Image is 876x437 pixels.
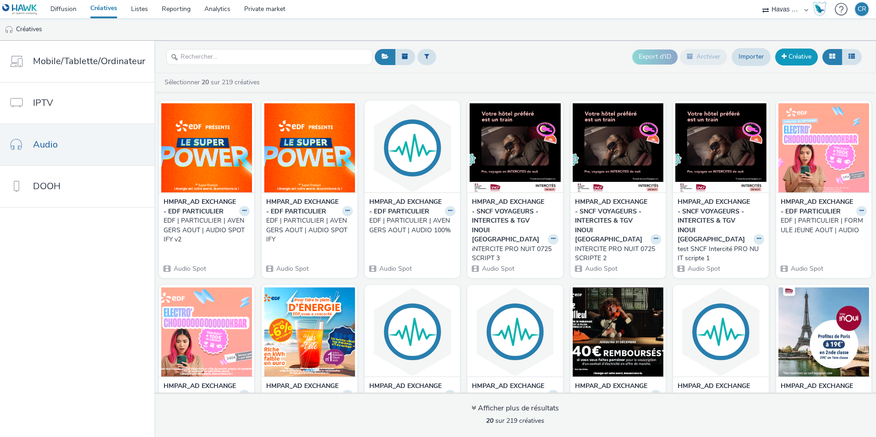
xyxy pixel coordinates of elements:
div: test SNCF Intercité PRO NUIT scripte 1 [678,245,760,263]
img: EDF | PARTICULIER | PARRAINAGE AOUT | AUDIO visual [470,287,560,377]
strong: HMPAR_AD EXCHANGE - EDF PARTICULIER [164,382,237,400]
span: IPTV [33,96,53,109]
strong: HMPAR_AD EXCHANGE - EDF PARTICULIER [369,197,443,216]
strong: HMPAR_AD EXCHANGE - EDF PARTICULIER [575,382,648,400]
span: Mobile/Tablette/Ordinateur [33,55,145,68]
a: Hawk Academy [813,2,830,16]
img: EDF | PARTICULIER | PARRAINAGE AOUT | AUDIO SPOTIFY visual [573,287,663,377]
img: EDF | PARTICULIER | AVENGERS AOUT | AUDIO SPOTIFY v2 visual [161,103,252,192]
strong: HMPAR_AD EXCHANGE - EDF PARTICULIER [369,382,443,400]
img: INTERCITE PRO NUIT 0725 SCRIPTE 2 visual [573,103,663,192]
div: CR [858,2,866,16]
a: iNTERCITE PRO NUIT 0725 SCRIPT 3 [472,245,558,263]
div: EDF | PARTICULIER | AVENGERS AOUT | AUDIO SPOTIFY v2 [164,216,246,244]
div: EDF | PARTICULIER | AVENGERS AOUT | AUDIO SPOTIFY [266,216,349,244]
input: Rechercher... [166,49,372,65]
a: EDF | PARTICULIER | AVENGERS AOUT | AUDIO 100% [369,216,455,235]
a: EDF | PARTICULIER | AVENGERS AOUT | AUDIO SPOTIFY [266,216,352,244]
strong: HMPAR_AD EXCHANGE - SNCF VOYAGEURS - TGV INOUI [678,382,751,410]
span: Audio Spot [378,264,412,273]
a: Créative [775,49,818,65]
button: Liste [842,49,862,65]
span: DOOH [33,180,60,193]
button: Archiver [680,49,727,65]
img: iNTERCITE PRO NUIT 0725 SCRIPT 3 visual [470,103,560,192]
span: Audio Spot [790,264,823,273]
span: sur 219 créatives [486,416,544,425]
strong: HMPAR_AD EXCHANGE - EDF PARTICULIER [266,197,339,216]
img: Hawk Academy [813,2,827,16]
strong: HMPAR_AD EXCHANGE - EDF PARTICULIER [781,197,854,216]
div: Afficher plus de résultats [471,403,559,414]
strong: HMPAR_AD EXCHANGE - EDF PARTICULIER [266,382,339,400]
div: INTERCITE PRO NUIT 0725 SCRIPTE 2 [575,245,657,263]
a: test SNCF Intercité PRO NUIT scripte 1 [678,245,764,263]
a: EDF | PARTICULIER | AVENGERS AOUT | AUDIO SPOTIFY v2 [164,216,250,244]
span: Audio [33,138,58,151]
div: iNTERCITE PRO NUIT 0725 SCRIPT 3 [472,245,554,263]
div: EDF | PARTICULIER | AVENGERS AOUT | AUDIO 100% [369,216,452,235]
span: Audio Spot [275,264,309,273]
img: EDF | PARTICULIER | JUS DE L'ETE AOUT | AUDIO visual [367,287,458,377]
img: EDF | PARTICULIER | AVENGERS AOUT | AUDIO SPOTIFY visual [264,103,355,192]
strong: HMPAR_AD EXCHANGE - SNCF VOYAGEURS - INTERCITES & TGV INOUI [GEOGRAPHIC_DATA] [575,197,648,244]
img: Deezer_Inoui_Promojuillet visual [778,287,869,377]
strong: 20 [202,78,209,87]
img: audio [5,25,14,34]
strong: HMPAR_AD EXCHANGE - EDF PARTICULIER [164,197,237,216]
div: EDF | PARTICULIER | FORMULE JEUNE AOUT | AUDIO [781,216,863,235]
span: Audio Spot [481,264,515,273]
a: EDF | PARTICULIER | FORMULE JEUNE AOUT | AUDIO [781,216,867,235]
img: EDF | PARTICULIER | FORMULE JEUNE AOUT | AUDIO visual [778,103,869,192]
button: Export d'ID [632,49,678,64]
span: Audio Spot [687,264,720,273]
img: EDF | PARTICULIER | JUS DE L'ETE AOUT | AUDIO SPOTIFY visual [264,287,355,377]
a: Sélectionner sur 219 créatives [164,78,263,87]
span: Audio Spot [173,264,206,273]
button: Grille [822,49,842,65]
span: Audio Spot [584,264,618,273]
img: undefined Logo [2,4,38,15]
img: test SNCF Intercité PRO NUIT scripte 1 visual [675,103,766,192]
a: Importer [732,48,771,66]
strong: HMPAR_AD EXCHANGE - SNCF VOYAGEURS - INTERCITES & TGV INOUI [GEOGRAPHIC_DATA] [678,197,751,244]
strong: HMPAR_AD EXCHANGE - EDF PARTICULIER [472,382,545,400]
strong: HMPAR_AD EXCHANGE - SNCF VOYAGEURS - INTERCITES & TGV INOUI [GEOGRAPHIC_DATA] [472,197,545,244]
strong: HMPAR_AD EXCHANGE - SNCF VOYAGEURS - TGV INOUI [781,382,854,410]
img: Targetspot_Inoui_Promojuillet visual [675,287,766,377]
strong: 20 [486,416,493,425]
a: INTERCITE PRO NUIT 0725 SCRIPTE 2 [575,245,661,263]
img: EDF | PARTICULIER | AVENGERS AOUT | AUDIO 100% visual [367,103,458,192]
img: EDF | PARTICULIER | FORMULE JEUNE AOUT | AUDIO SPOTIFY visual [161,287,252,377]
